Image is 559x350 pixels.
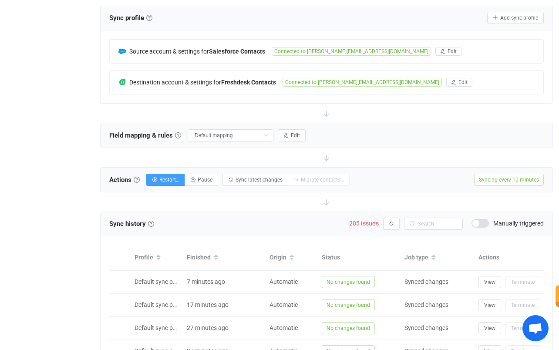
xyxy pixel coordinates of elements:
[478,299,501,311] button: View
[446,78,472,87] button: Edit
[322,322,375,334] span: No changes found
[187,324,229,331] span: 27 minutes ago
[265,277,317,287] div: Automatic
[484,325,495,331] span: View
[129,79,221,86] span: Destination account & settings for
[187,278,225,285] span: 7 minutes ago
[487,12,544,24] button: Add sync profile
[135,324,186,331] span: Default sync profile
[322,299,375,311] span: No changes found
[146,174,185,186] button: Restart…
[109,129,181,142] span: Field mapping & rules
[222,174,288,186] button: Sync latest changes
[493,220,544,226] span: Manually triggered
[265,250,317,265] div: Origin
[522,315,549,341] a: Open chat
[404,301,448,308] span: Synced changes
[511,302,535,308] span: Terminate
[484,302,495,308] span: View
[129,48,209,55] span: Source account & settings for
[484,279,495,285] span: View
[435,47,461,56] button: Edit
[511,279,535,285] span: Terminate
[265,300,317,310] div: Automatic
[478,324,501,331] a: View
[478,278,501,285] a: View
[118,47,126,55] img: salesforce.png
[474,174,544,186] span: Syncing every 10 minutes
[185,174,218,186] button: Pause
[301,177,344,183] span: Migrate contacts…
[400,250,474,265] div: Job type
[478,276,501,288] button: View
[448,48,457,54] span: Edit
[404,324,448,331] span: Synced changes
[188,129,273,141] input: Select
[511,325,535,331] span: Terminate
[505,322,540,334] button: Terminate
[109,173,140,186] span: Actions
[265,323,317,333] div: Automatic
[272,47,431,56] span: Connected to [PERSON_NAME][EMAIL_ADDRESS][DOMAIN_NAME]
[209,48,265,55] b: Salesforce Contacts
[236,177,283,183] span: Sync latest changes
[109,11,152,24] span: Sync profile
[159,177,179,183] span: Restart…
[130,250,182,265] div: Profile
[118,78,126,86] img: freshdesk.png
[404,218,463,230] input: Search
[135,301,186,308] span: Default sync profile
[404,278,448,285] span: Synced changes
[349,220,379,227] span: 205 issues
[221,79,276,86] b: Freshdesk Contacts
[478,322,501,334] button: View
[187,301,229,308] span: 17 minutes ago
[135,278,186,285] span: Default sync profile
[283,78,442,87] span: Connected to [PERSON_NAME][EMAIL_ADDRESS][DOMAIN_NAME]
[278,129,306,141] button: Edit
[288,174,350,186] button: Migrate contacts…
[182,250,265,265] div: Finished
[322,276,375,288] span: No changes found
[109,220,146,228] span: Sync history
[291,132,300,138] span: Edit
[458,79,468,85] span: Edit
[505,276,540,288] button: Terminate
[198,177,212,183] span: Pause
[478,301,501,308] a: View
[317,252,400,262] div: Status
[505,299,540,311] button: Terminate
[500,15,538,21] span: Add sync profile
